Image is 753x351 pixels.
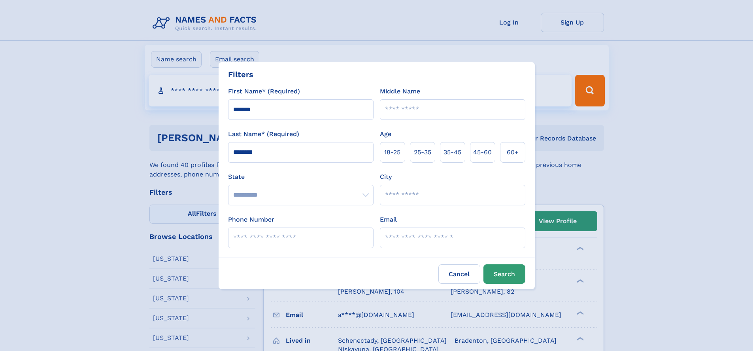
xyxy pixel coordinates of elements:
label: Middle Name [380,87,420,96]
label: State [228,172,374,182]
label: City [380,172,392,182]
button: Search [483,264,525,284]
span: 18‑25 [384,148,400,157]
label: First Name* (Required) [228,87,300,96]
div: Filters [228,68,253,80]
label: Last Name* (Required) [228,129,299,139]
label: Email [380,215,397,224]
label: Phone Number [228,215,274,224]
label: Cancel [438,264,480,284]
label: Age [380,129,391,139]
span: 60+ [507,148,519,157]
span: 45‑60 [473,148,492,157]
span: 35‑45 [443,148,461,157]
span: 25‑35 [414,148,431,157]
